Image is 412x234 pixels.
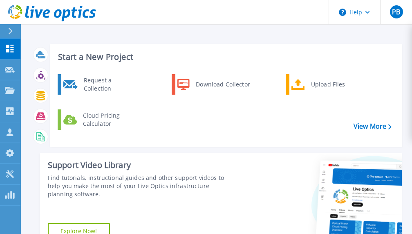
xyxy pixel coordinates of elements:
div: Download Collector [192,76,253,93]
a: Cloud Pricing Calculator [58,109,141,130]
div: Support Video Library [48,160,234,170]
a: Request a Collection [58,74,141,95]
h3: Start a New Project [58,52,391,61]
div: Cloud Pricing Calculator [79,111,139,128]
a: Download Collector [172,74,255,95]
div: Find tutorials, instructional guides and other support videos to help you make the most of your L... [48,174,234,198]
span: PB [392,9,400,15]
a: View More [354,123,392,130]
div: Request a Collection [80,76,139,93]
a: Upload Files [286,74,369,95]
div: Upload Files [307,76,367,93]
